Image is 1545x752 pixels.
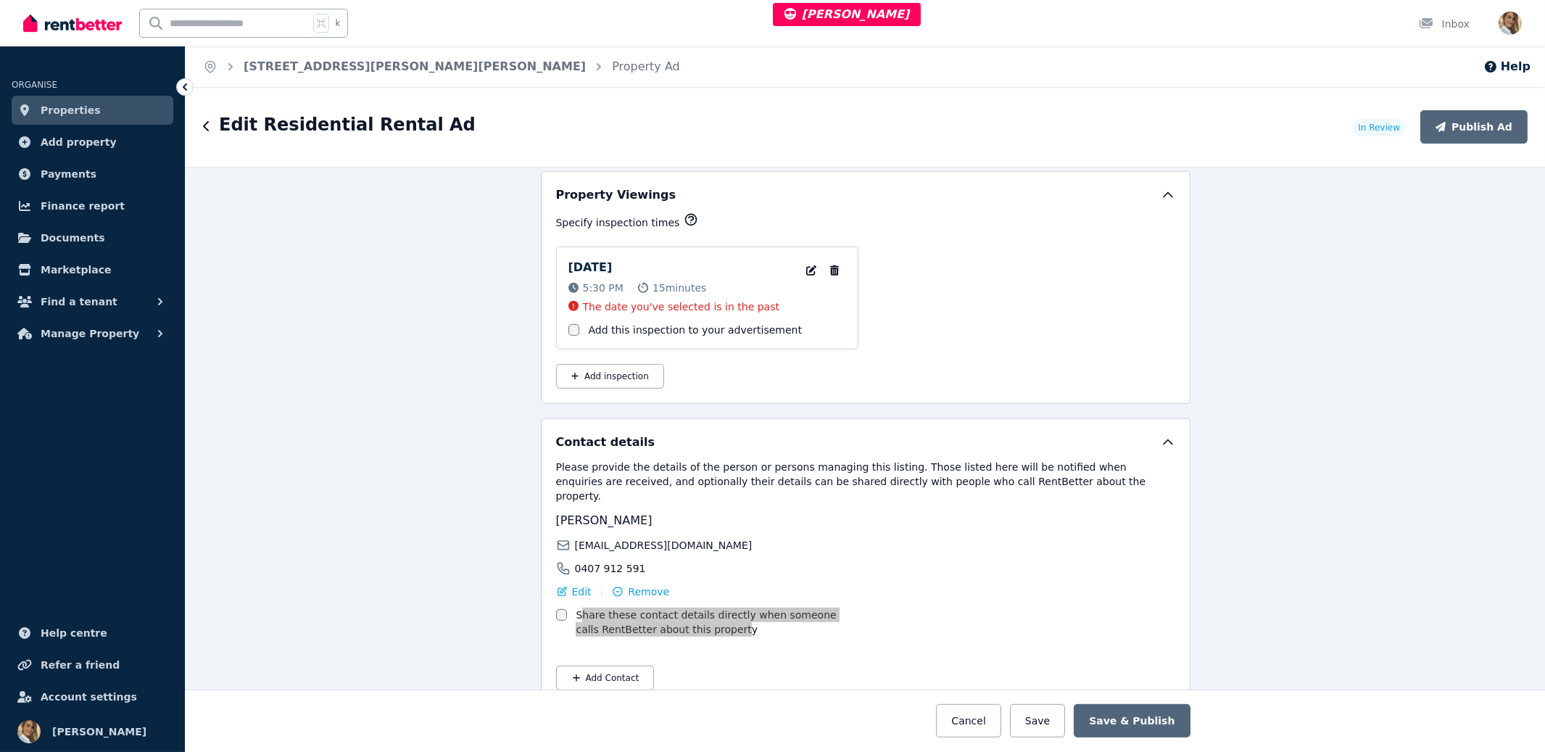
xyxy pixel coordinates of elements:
[52,723,146,740] span: [PERSON_NAME]
[41,624,107,642] span: Help centre
[244,59,586,73] a: [STREET_ADDRESS][PERSON_NAME][PERSON_NAME]
[556,460,1175,503] p: Please provide the details of the person or persons managing this listing. Those listed here will...
[556,215,680,230] p: Specify inspection times
[41,102,101,119] span: Properties
[612,59,680,73] a: Property Ad
[1499,12,1522,35] img: Jodie Cartmer
[556,434,655,451] h5: Contact details
[556,666,655,690] button: Add Contact
[784,7,910,21] span: [PERSON_NAME]
[12,96,173,125] a: Properties
[556,513,653,527] span: [PERSON_NAME]
[12,319,173,348] button: Manage Property
[1010,704,1065,737] button: Save
[936,704,1001,737] button: Cancel
[612,584,669,599] button: Remove
[41,133,117,151] span: Add property
[556,186,676,204] h5: Property Viewings
[23,12,122,34] img: RentBetter
[12,191,173,220] a: Finance report
[12,223,173,252] a: Documents
[1419,17,1470,31] div: Inbox
[12,80,57,90] span: ORGANISE
[588,323,802,337] label: Add this inspection to your advertisement
[12,255,173,284] a: Marketplace
[17,720,41,743] img: Jodie Cartmer
[219,113,476,136] h1: Edit Residential Rental Ad
[583,281,624,295] span: 5:30 PM
[12,287,173,316] button: Find a tenant
[1358,122,1400,133] span: In Review
[556,584,592,599] button: Edit
[41,688,137,706] span: Account settings
[41,261,111,278] span: Marketplace
[41,229,105,247] span: Documents
[41,197,125,215] span: Finance report
[186,46,697,87] nav: Breadcrumb
[1483,58,1530,75] button: Help
[41,293,117,310] span: Find a tenant
[576,608,861,637] label: Share these contact details directly when someone calls RentBetter about this property
[600,584,604,599] span: |
[1420,110,1528,144] button: Publish Ad
[41,325,139,342] span: Manage Property
[12,160,173,189] a: Payments
[12,650,173,679] a: Refer a friend
[12,682,173,711] a: Account settings
[1074,704,1190,737] button: Save & Publish
[628,584,669,599] span: Remove
[41,656,120,674] span: Refer a friend
[556,364,664,389] button: Add inspection
[583,299,780,314] p: The date you've selected is in the past
[335,17,340,29] span: k
[41,165,96,183] span: Payments
[568,259,613,276] p: [DATE]
[12,619,173,648] a: Help centre
[572,584,592,599] span: Edit
[575,538,753,553] span: [EMAIL_ADDRESS][DOMAIN_NAME]
[575,561,646,576] span: 0407 912 591
[653,281,707,295] span: 15 minutes
[12,128,173,157] a: Add property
